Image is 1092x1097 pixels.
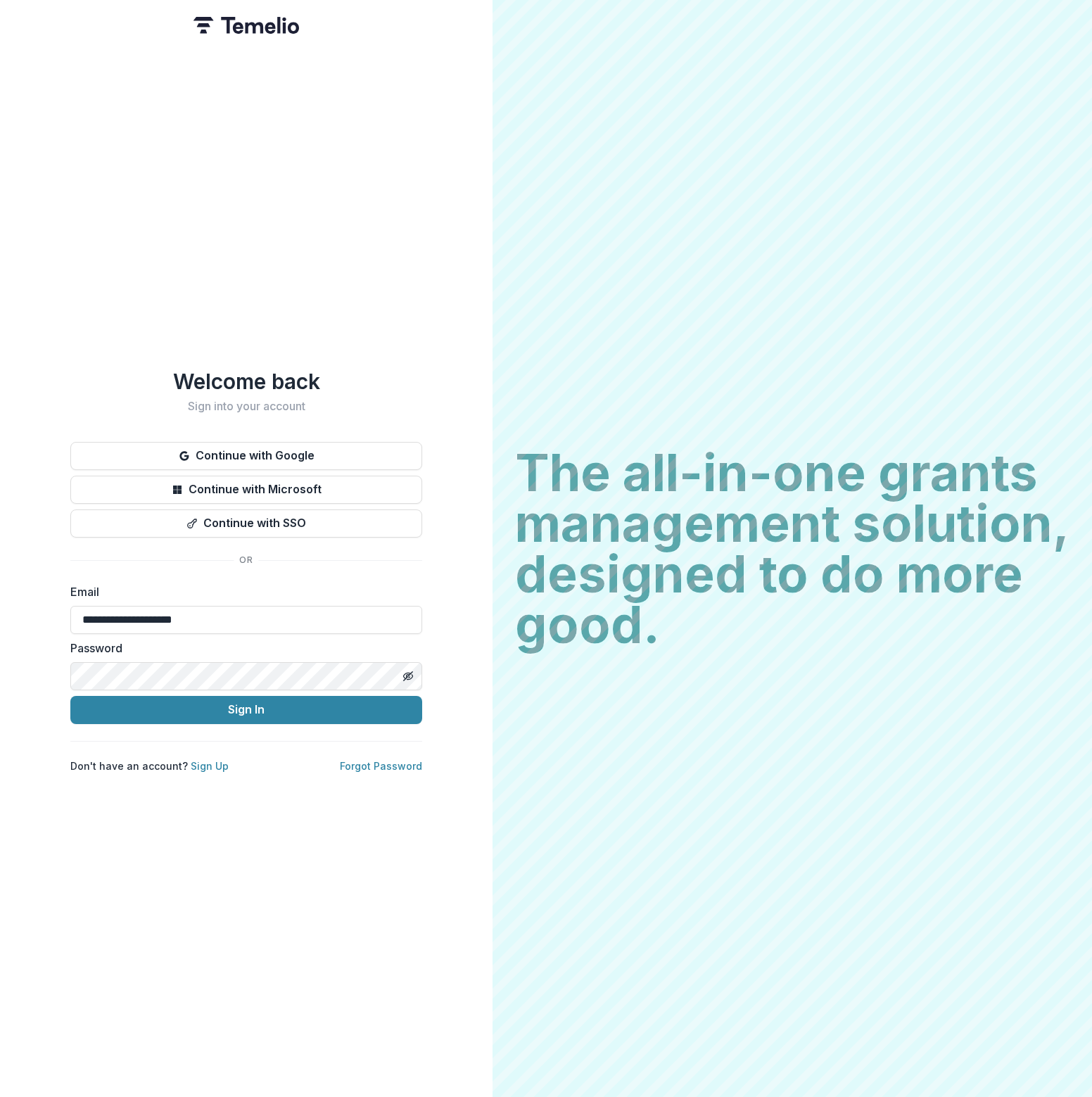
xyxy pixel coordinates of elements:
label: Email [70,583,414,600]
label: Password [70,640,414,657]
img: Temelio [193,17,299,34]
a: Sign Up [191,760,229,772]
button: Sign In [70,696,422,724]
p: Don't have an account? [70,759,229,773]
button: Continue with SSO [70,509,422,538]
button: Continue with Microsoft [70,476,422,504]
h2: Sign into your account [70,400,422,413]
a: Forgot Password [340,760,422,772]
button: Toggle password visibility [397,665,419,687]
h1: Welcome back [70,369,422,394]
button: Continue with Google [70,442,422,470]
